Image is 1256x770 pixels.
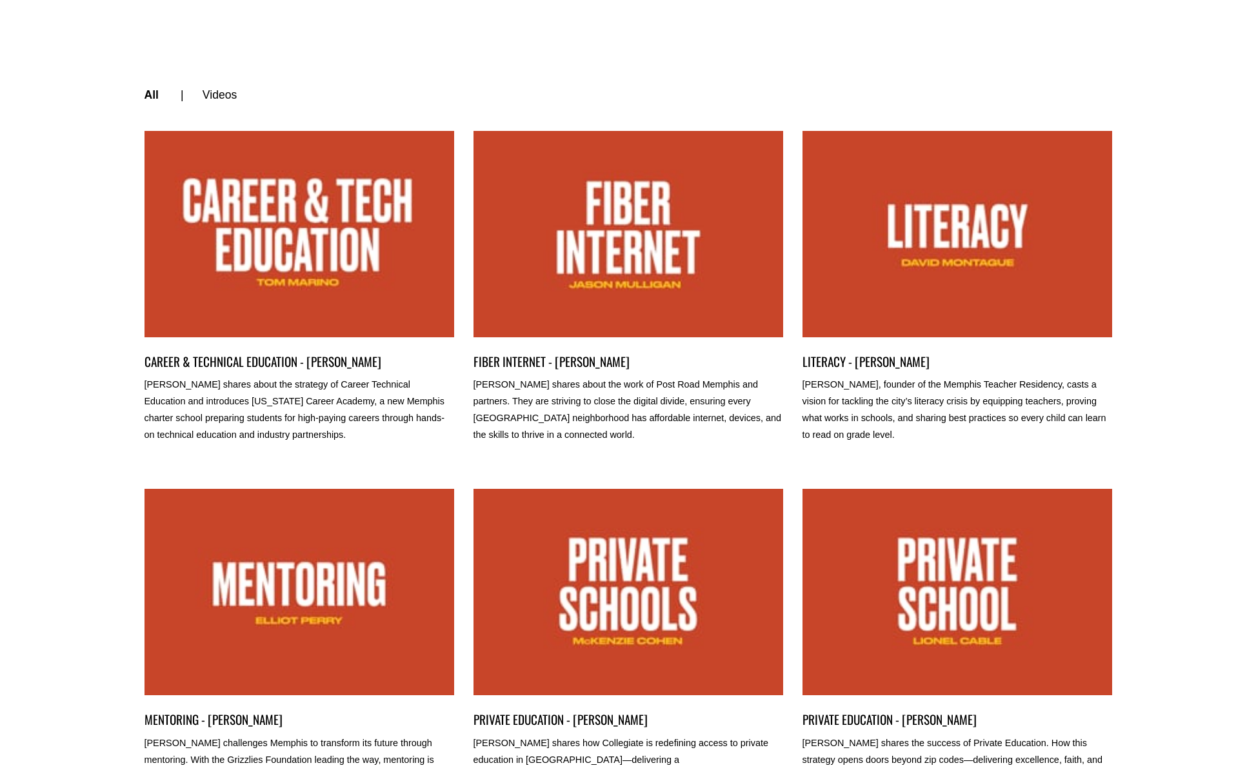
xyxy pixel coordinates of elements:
[203,88,237,101] a: Videos
[145,489,454,695] a: MENTORING - ELLIOT PERRY
[802,377,1112,444] p: [PERSON_NAME], founder of the Memphis Teacher Residency, casts a vision for tackling the city’s l...
[473,711,783,729] a: PRIVATE EDUCATION - [PERSON_NAME]
[473,131,783,337] a: FIBER INTERNET - JASON MULLIGAN
[802,711,1112,729] a: PRIVATE EDUCATION - [PERSON_NAME]
[802,489,1112,695] a: PRIVATE EDUCATION - LIONEL CABLE
[145,711,454,729] a: MENTORING - [PERSON_NAME]
[473,377,783,444] p: [PERSON_NAME] shares about the work of Post Road Memphis and partners. They are striving to close...
[473,353,783,371] a: FIBER INTERNET - [PERSON_NAME]
[473,489,783,695] a: PRIVATE EDUCATION - MCKENZIE COHEN
[181,88,184,101] span: |
[802,131,1112,337] a: LITERACY - DAVID MONTAGUE
[145,377,454,444] p: [PERSON_NAME] shares about the strategy of Career Technical Education and introduces [US_STATE] C...
[145,131,454,337] a: CAREER & TECHNICAL EDUCATION - TOM MARINO
[802,353,1112,371] a: LITERACY - [PERSON_NAME]
[145,50,1112,141] nav: categories
[145,88,159,101] a: All
[145,353,454,371] a: CAREER & TECHNICAL EDUCATION - [PERSON_NAME]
